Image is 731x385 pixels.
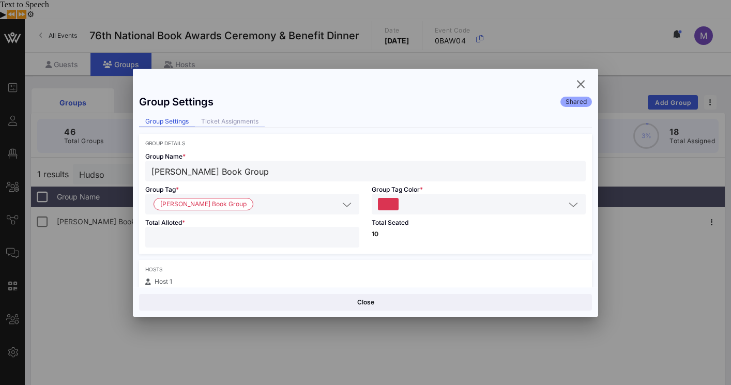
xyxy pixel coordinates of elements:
span: Group Tag [145,186,179,193]
div: Ticket Assignments [195,116,265,127]
div: Shared [560,97,592,107]
span: Host 1 [155,278,172,285]
div: Hosts [145,266,586,272]
span: Total Seated [372,219,408,226]
div: Group Details [145,140,586,146]
p: 10 [372,231,586,237]
button: Close [139,294,592,311]
span: Group Name [145,152,186,160]
div: Hudson Book Group [145,194,359,214]
span: Group Tag Color [372,186,423,193]
div: Group Settings [139,96,214,108]
span: [PERSON_NAME] Book Group [160,198,247,210]
span: Total Alloted [145,219,185,226]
